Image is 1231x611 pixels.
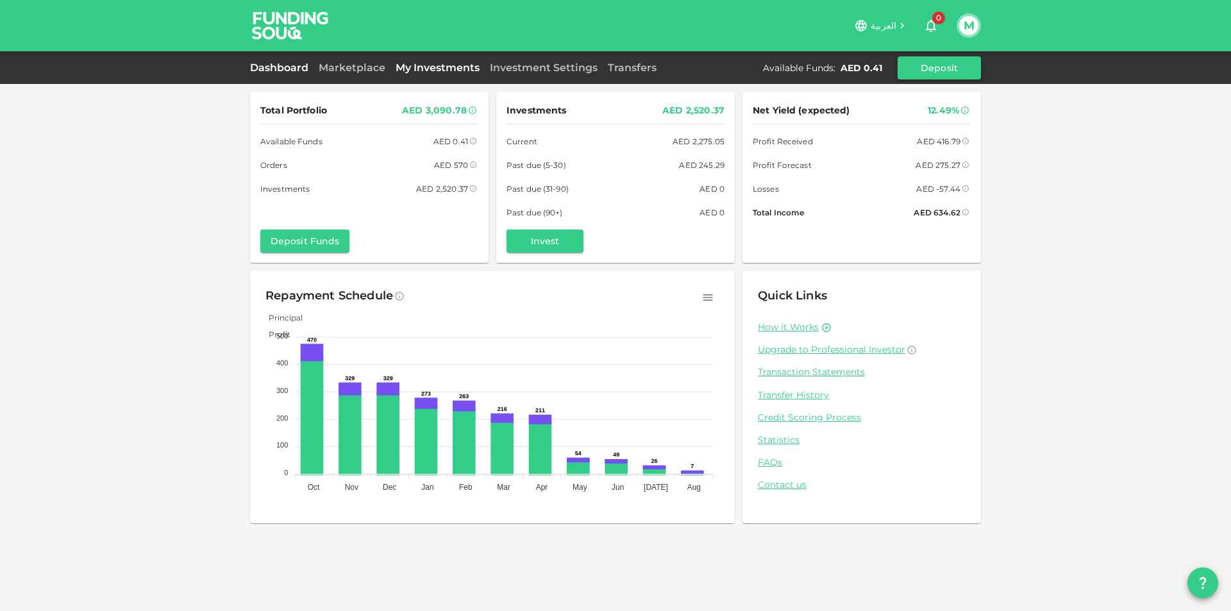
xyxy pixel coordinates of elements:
tspan: Dec [383,483,396,492]
tspan: 0 [284,469,288,476]
span: Net Yield (expected) [753,103,850,119]
div: AED 2,520.37 [416,182,468,196]
div: AED 570 [434,158,468,172]
tspan: 100 [276,441,288,449]
a: FAQs [758,456,966,469]
div: AED 3,090.78 [402,103,467,119]
span: Profit Received [753,135,813,148]
tspan: Aug [687,483,701,492]
span: Orders [260,158,287,172]
a: My Investments [390,62,485,74]
a: How it Works [758,321,819,333]
button: Deposit Funds [260,230,349,253]
tspan: Apr [536,483,548,492]
div: AED 2,520.37 [662,103,724,119]
a: Credit Scoring Process [758,412,966,424]
span: Past due (90+) [507,206,563,219]
span: 0 [932,12,945,24]
span: Investments [260,182,310,196]
tspan: 300 [276,387,288,394]
tspan: Nov [345,483,358,492]
a: Transfer History [758,389,966,401]
div: AED 275.27 [916,158,960,172]
div: AED 245.29 [679,158,724,172]
tspan: 500 [276,332,288,340]
span: Investments [507,103,566,119]
span: العربية [871,20,896,31]
tspan: 200 [276,414,288,422]
div: AED 416.79 [917,135,960,148]
tspan: Jun [612,483,624,492]
span: Upgrade to Professional Investor [758,344,905,355]
button: 0 [918,13,944,38]
div: Available Funds : [763,62,835,74]
div: AED 0 [699,182,724,196]
span: Losses [753,182,779,196]
button: Deposit [898,56,981,80]
div: AED 0 [699,206,724,219]
div: AED 634.62 [914,206,960,219]
span: Past due (5-30) [507,158,566,172]
a: Statistics [758,434,966,446]
span: Profit [259,330,290,339]
span: Past due (31-90) [507,182,569,196]
div: AED 0.41 [841,62,882,74]
span: Current [507,135,537,148]
a: Contact us [758,479,966,491]
span: Profit Forecast [753,158,812,172]
a: Marketplace [314,62,390,74]
div: 12.49% [928,103,959,119]
button: question [1187,567,1218,598]
tspan: Feb [459,483,473,492]
span: Total Portfolio [260,103,327,119]
tspan: May [573,483,587,492]
a: Transaction Statements [758,366,966,378]
tspan: Mar [497,483,510,492]
div: AED -57.44 [916,182,960,196]
button: M [959,16,978,35]
div: AED 2,275.05 [673,135,724,148]
span: Available Funds [260,135,322,148]
a: Dashboard [250,62,314,74]
a: Transfers [603,62,662,74]
div: Repayment Schedule [265,286,393,306]
tspan: Oct [308,483,320,492]
span: Principal [259,313,303,322]
tspan: 400 [276,359,288,367]
a: Upgrade to Professional Investor [758,344,966,356]
tspan: [DATE] [644,483,668,492]
span: Quick Links [758,289,827,303]
tspan: Jan [421,483,433,492]
div: AED 0.41 [433,135,468,148]
span: Total Income [753,206,804,219]
a: Investment Settings [485,62,603,74]
button: Invest [507,230,583,253]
